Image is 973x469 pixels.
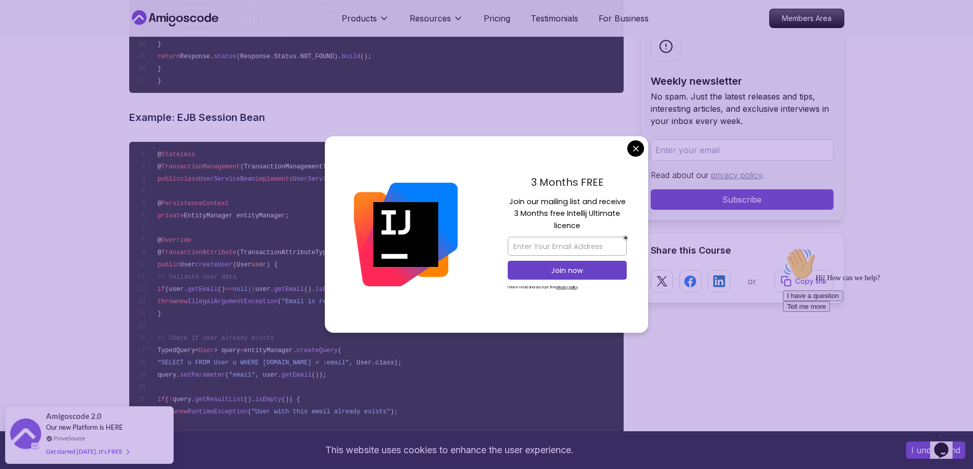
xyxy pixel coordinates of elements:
[54,434,85,442] a: ProveSource
[4,31,101,38] span: Hi! How can we help?
[281,298,353,305] span: "Email is required"
[240,347,244,354] span: =
[129,109,624,126] h3: Example: EJB Session Bean
[225,286,233,293] span: ==
[157,249,161,256] span: @
[248,408,251,415] span: (
[187,408,248,415] span: RuntimeException
[157,310,161,317] span: }
[4,4,37,37] img: :wave:
[244,347,297,354] span: entityManager.
[4,58,51,68] button: Tell me more
[187,298,277,305] span: IllegalArgumentException
[157,298,176,305] span: throw
[195,396,244,403] span: getResultList
[930,428,963,459] iframe: chat widget
[312,372,326,379] span: ());
[161,237,192,244] span: Override
[8,439,891,461] div: This website uses cookies to enhance the user experience.
[173,396,195,403] span: query.
[46,446,129,457] div: Get started [DATE]. It's FREE
[651,74,834,88] h2: Weekly newsletter
[184,212,289,219] span: EntityManager entityManager;
[278,298,281,305] span: (
[342,12,377,24] p: Products
[214,53,236,60] span: status
[338,347,341,354] span: (
[180,261,195,268] span: User
[651,243,834,258] h2: Share this Course
[293,176,334,183] span: UserService
[774,270,834,292] button: Copy link
[531,12,578,24] a: Testimonials
[244,396,255,403] span: ().
[315,286,341,293] span: isEmpty
[218,286,225,293] span: ()
[195,261,233,268] span: createUser
[157,212,183,219] span: private
[711,170,762,180] a: privacy policy
[240,163,379,170] span: (TransactionManagementType.CONTAINER)
[161,151,195,158] span: Stateless
[410,12,463,33] button: Resources
[233,261,252,268] span: (User
[651,139,834,161] input: Enter your email
[267,261,278,268] span: ) {
[225,372,229,379] span: (
[157,359,349,366] span: "SELECT u FROM User u WHERE [DOMAIN_NAME] = :email"
[187,286,218,293] span: getEmail
[157,396,165,403] span: if
[251,261,266,268] span: user
[236,53,342,60] span: (Response.Status.NOT_FOUND).
[599,12,649,24] a: For Business
[4,47,64,58] button: I have a question
[157,176,180,183] span: public
[157,41,161,48] span: }
[161,249,236,256] span: TransactionAttribute
[248,286,255,293] span: ||
[251,408,390,415] span: "User with this email already exists"
[769,9,844,28] a: Members Area
[157,286,165,293] span: if
[157,53,180,60] span: return
[165,286,187,293] span: (user.
[255,286,274,293] span: user.
[233,286,248,293] span: null
[390,408,398,415] span: );
[236,249,368,256] span: (TransactionAttributeType.REQUIRED)
[10,418,41,452] img: provesource social proof notification image
[176,408,187,415] span: new
[157,261,180,268] span: public
[157,65,161,72] span: }
[297,347,338,354] span: createQuery
[304,286,315,293] span: ().
[157,78,161,85] span: }
[161,200,229,207] span: PersistenceContext
[169,396,173,403] span: !
[770,9,844,28] p: Members Area
[748,275,756,287] p: or
[46,423,123,431] span: Our new Platform is HERE
[180,53,214,60] span: Response.
[176,298,187,305] span: new
[410,12,451,24] p: Resources
[214,347,240,354] span: > query
[157,274,236,281] span: // Validate user data
[229,372,255,379] span: "email"
[157,200,161,207] span: @
[779,243,963,423] iframe: chat widget
[180,372,225,379] span: setParameter
[342,53,361,60] span: build
[484,12,510,24] a: Pricing
[157,372,180,379] span: query.
[281,396,300,403] span: ()) {
[4,4,188,68] div: 👋Hi! How can we help?I have a questionTell me more
[157,335,274,342] span: // Check if user already exists
[349,359,401,366] span: , User.class);
[906,441,965,459] button: Accept cookies
[360,53,371,60] span: ();
[651,90,834,127] p: No spam. Just the latest releases and tips, interesting articles, and exclusive interviews in you...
